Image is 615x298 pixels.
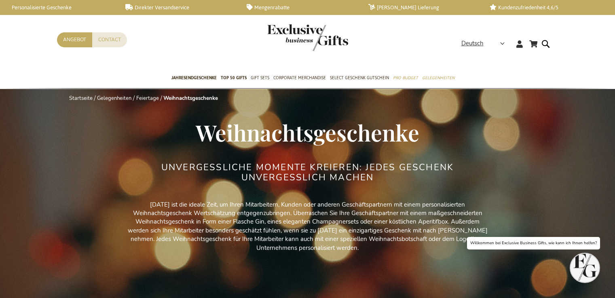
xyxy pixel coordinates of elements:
strong: Weihnachtsgeschenke [163,95,218,102]
span: Gift Sets [251,74,269,82]
a: Contact [92,32,127,47]
img: Exclusive Business gifts logo [267,24,348,51]
a: Feiertage [136,95,159,102]
span: Corporate Merchandise [273,74,326,82]
span: Deutsch [461,39,484,48]
a: TOP 50 Gifts [221,68,247,89]
span: Gelegenheiten [422,74,454,82]
a: Gelegenheiten [97,95,131,102]
a: Gift Sets [251,68,269,89]
a: Jahresendgeschenke [171,68,217,89]
span: Jahresendgeschenke [171,74,217,82]
a: Kundenzufriedenheit 4,6/5 [490,4,598,11]
a: Angebot [57,32,92,47]
a: store logo [267,24,308,51]
span: Pro Budget [393,74,418,82]
a: Personalisierte Geschenke [4,4,112,11]
a: Select Geschenk Gutschein [330,68,389,89]
a: Pro Budget [393,68,418,89]
a: Mengenrabatte [247,4,355,11]
a: Direkter Versandservice [125,4,234,11]
a: Startseite [69,95,93,102]
a: Corporate Merchandise [273,68,326,89]
a: Gelegenheiten [422,68,454,89]
h2: UNVERGESSLICHE MOMENTE KREIEREN: JEDES GESCHENK UNVERGESSLICH MACHEN [156,163,459,182]
span: Select Geschenk Gutschein [330,74,389,82]
p: [DATE] ist die ideale Zeit, um Ihren Mitarbeitern, Kunden oder anderen Geschäftspartnern mit eine... [126,201,490,253]
span: TOP 50 Gifts [221,74,247,82]
span: Weihnachtsgeschenke [196,117,419,147]
a: [PERSON_NAME] Lieferung [368,4,477,11]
